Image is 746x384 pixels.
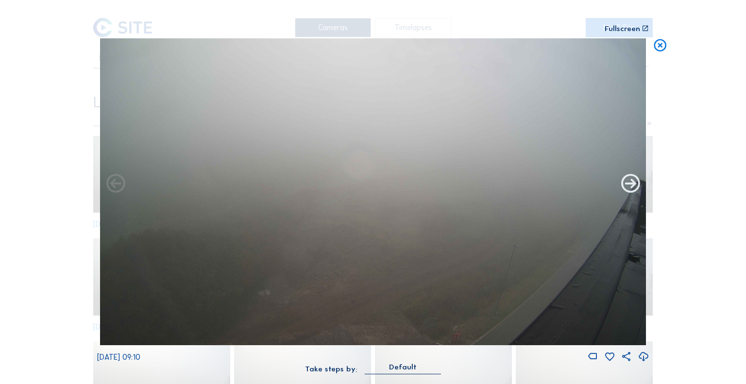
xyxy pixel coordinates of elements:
div: Take steps by: [305,365,357,372]
i: Back [619,173,642,196]
div: Default [389,363,417,371]
span: [DATE] 09:10 [97,352,140,362]
div: Fullscreen [605,25,640,32]
div: Default [365,363,441,374]
img: Image [100,38,646,346]
i: Forward [104,173,127,196]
